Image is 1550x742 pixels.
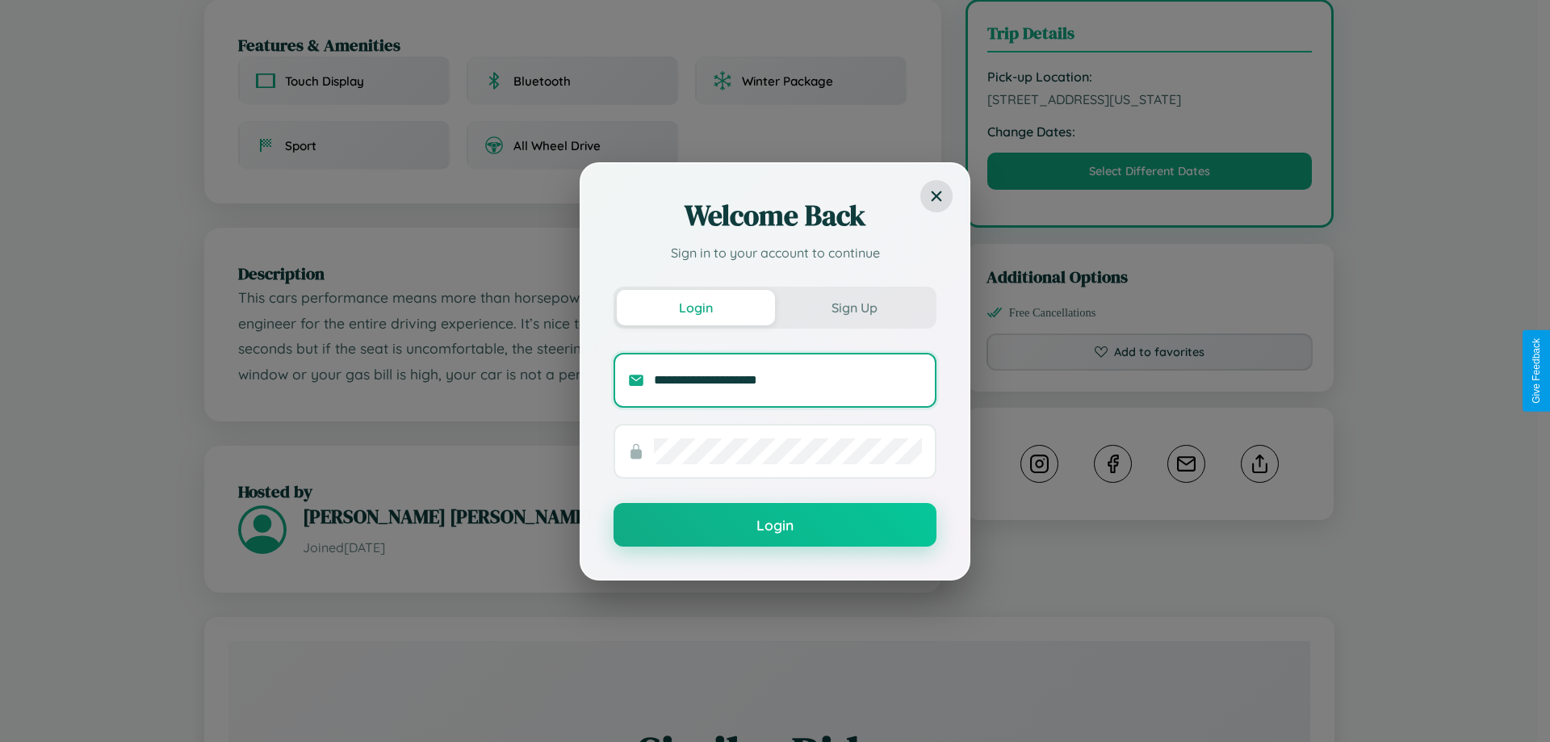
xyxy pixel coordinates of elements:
div: Give Feedback [1531,338,1542,404]
button: Sign Up [775,290,933,325]
button: Login [617,290,775,325]
p: Sign in to your account to continue [614,243,936,262]
h2: Welcome Back [614,196,936,235]
button: Login [614,503,936,547]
